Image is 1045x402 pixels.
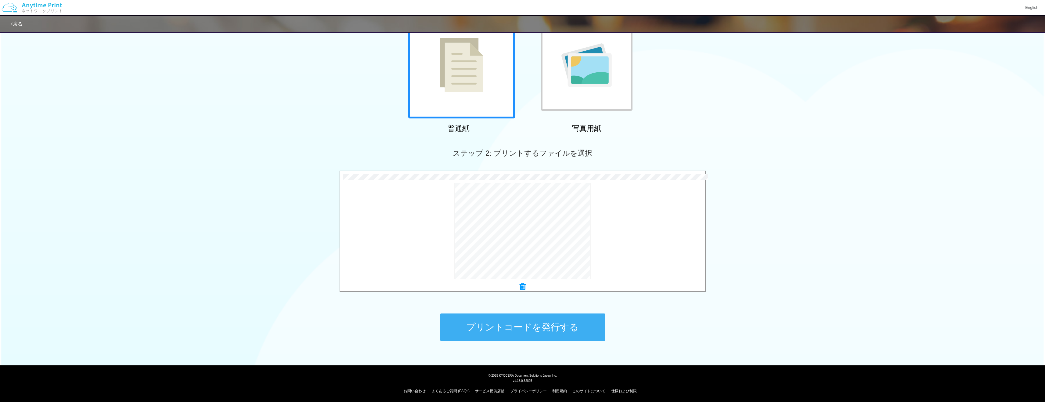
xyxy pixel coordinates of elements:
a: プライバシーポリシー [510,389,547,393]
button: プリントコードを発行する [440,313,605,341]
a: 戻る [11,21,23,27]
h2: 普通紙 [405,125,512,132]
a: お問い合わせ [404,389,426,393]
img: plain-paper.png [440,38,483,92]
a: よくあるご質問 (FAQs) [431,389,470,393]
span: v1.18.0.32895 [513,379,532,382]
span: © 2025 KYOCERA Document Solutions Japan Inc. [488,373,557,377]
img: photo-paper.png [561,43,612,87]
span: ステップ 2: プリントするファイルを選択 [453,149,592,157]
a: 利用規約 [552,389,567,393]
a: サービス提供店舗 [475,389,504,393]
h2: 写真用紙 [533,125,640,132]
a: 仕様および制限 [611,389,637,393]
a: このサイトについて [572,389,605,393]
